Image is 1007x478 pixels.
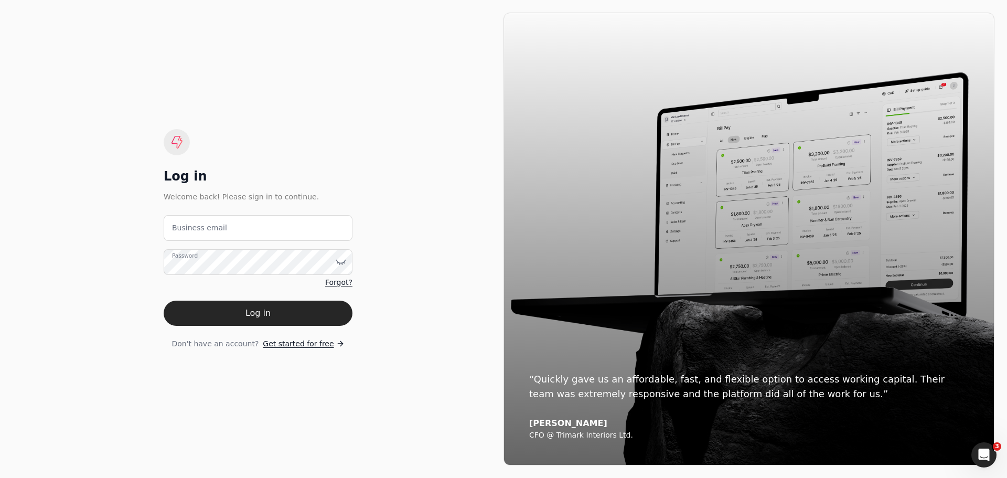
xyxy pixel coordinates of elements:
div: [PERSON_NAME] [529,418,969,429]
a: Forgot? [325,277,352,288]
div: “Quickly gave us an affordable, fast, and flexible option to access working capital. Their team w... [529,372,969,401]
button: Log in [164,301,352,326]
span: Get started for free [263,338,334,349]
div: Log in [164,168,352,185]
iframe: Intercom live chat [971,442,997,468]
label: Business email [172,222,227,233]
span: Don't have an account? [172,338,259,349]
span: 3 [993,442,1001,451]
div: Welcome back! Please sign in to continue. [164,191,352,203]
div: CFO @ Trimark Interiors Ltd. [529,431,969,440]
label: Password [172,251,198,260]
a: Get started for free [263,338,344,349]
